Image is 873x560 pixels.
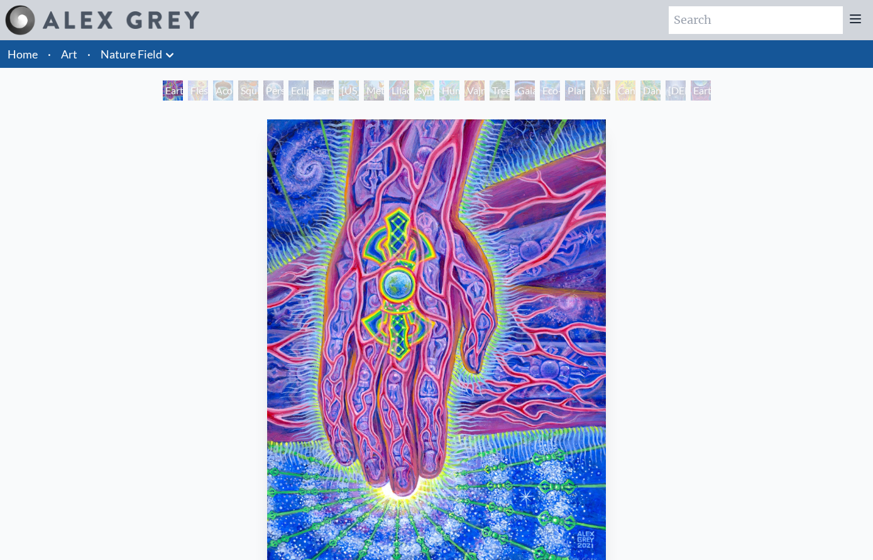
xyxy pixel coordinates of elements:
div: Lilacs [389,80,409,101]
div: [DEMOGRAPHIC_DATA] in the Ocean of Awareness [666,80,686,101]
a: Art [61,45,77,63]
div: Acorn Dream [213,80,233,101]
div: Eco-Atlas [540,80,560,101]
div: Squirrel [238,80,258,101]
div: Metamorphosis [364,80,384,101]
div: Earth Witness [163,80,183,101]
li: · [43,40,56,68]
div: Cannabis Mudra [615,80,635,101]
div: Eclipse [288,80,309,101]
li: · [82,40,96,68]
div: Tree & Person [490,80,510,101]
div: Earth Energies [314,80,334,101]
div: Dance of Cannabia [640,80,661,101]
div: Person Planet [263,80,283,101]
div: Vision Tree [590,80,610,101]
div: Flesh of the Gods [188,80,208,101]
div: Gaia [515,80,535,101]
a: Nature Field [101,45,162,63]
div: Humming Bird [439,80,459,101]
div: [US_STATE] Song [339,80,359,101]
div: Symbiosis: Gall Wasp & Oak Tree [414,80,434,101]
input: Search [669,6,843,34]
a: Home [8,47,38,61]
div: Vajra Horse [464,80,485,101]
div: Earthmind [691,80,711,101]
div: Planetary Prayers [565,80,585,101]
